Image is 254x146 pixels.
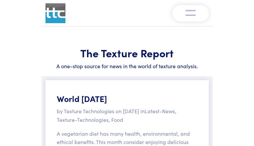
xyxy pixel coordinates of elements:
[45,62,209,70] h6: A one-stop source for news in the world of texture analysis.
[45,3,65,23] img: ttc_logo_1x1_v1.0.png
[172,5,209,22] button: Toggle navigation
[45,46,209,60] h1: The Texture Report
[57,107,198,124] p: by Texture Technologies on [DATE] in
[57,93,198,104] h5: World [DATE]
[186,8,196,16] img: menu-v1.0.png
